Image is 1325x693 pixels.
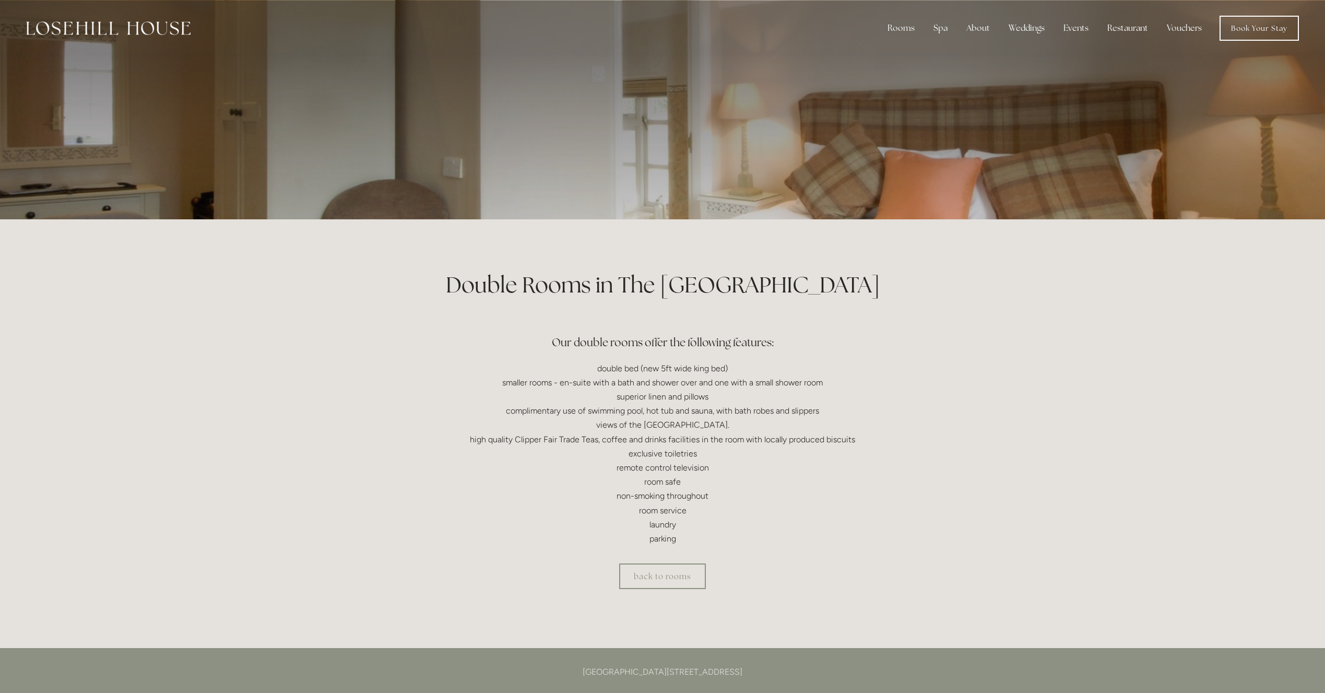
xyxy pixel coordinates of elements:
[413,361,912,546] p: double bed (new 5ft wide king bed) smaller rooms - en-suite with a bath and shower over and one w...
[1158,18,1210,39] a: Vouchers
[413,269,912,300] h1: Double Rooms in The [GEOGRAPHIC_DATA]
[958,18,998,39] div: About
[925,18,956,39] div: Spa
[26,21,191,35] img: Losehill House
[879,18,923,39] div: Rooms
[619,563,706,589] a: back to rooms
[1000,18,1053,39] div: Weddings
[1220,16,1299,41] a: Book Your Stay
[1055,18,1097,39] div: Events
[1099,18,1156,39] div: Restaurant
[413,665,912,679] p: [GEOGRAPHIC_DATA][STREET_ADDRESS]
[413,311,912,353] h3: Our double rooms offer the following features:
